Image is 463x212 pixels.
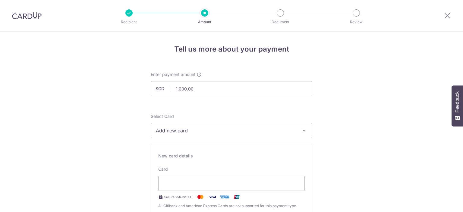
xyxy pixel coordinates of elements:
[151,114,174,119] span: translation missing: en.payables.payment_networks.credit_card.summary.labels.select_card
[158,166,168,172] label: Card
[206,193,219,201] img: Visa
[158,153,305,159] div: New card details
[151,81,312,96] input: 0.00
[164,195,192,199] span: Secure 256-bit SSL
[151,44,312,55] h4: Tell us more about your payment
[455,91,460,112] span: Feedback
[163,180,300,187] iframe: Secure card payment input frame
[12,12,42,19] img: CardUp
[158,203,305,209] span: All Citibank and American Express Cards are not supported for this payment type.
[151,71,196,78] span: Enter payment amount
[156,127,296,134] span: Add new card
[219,193,231,201] img: .alt.amex
[452,85,463,126] button: Feedback - Show survey
[424,194,457,209] iframe: Opens a widget where you can find more information
[194,193,206,201] img: Mastercard
[334,19,379,25] p: Review
[231,193,243,201] img: .alt.unionpay
[182,19,227,25] p: Amount
[258,19,303,25] p: Document
[156,86,171,92] span: SGD
[107,19,151,25] p: Recipient
[151,123,312,138] button: Add new card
